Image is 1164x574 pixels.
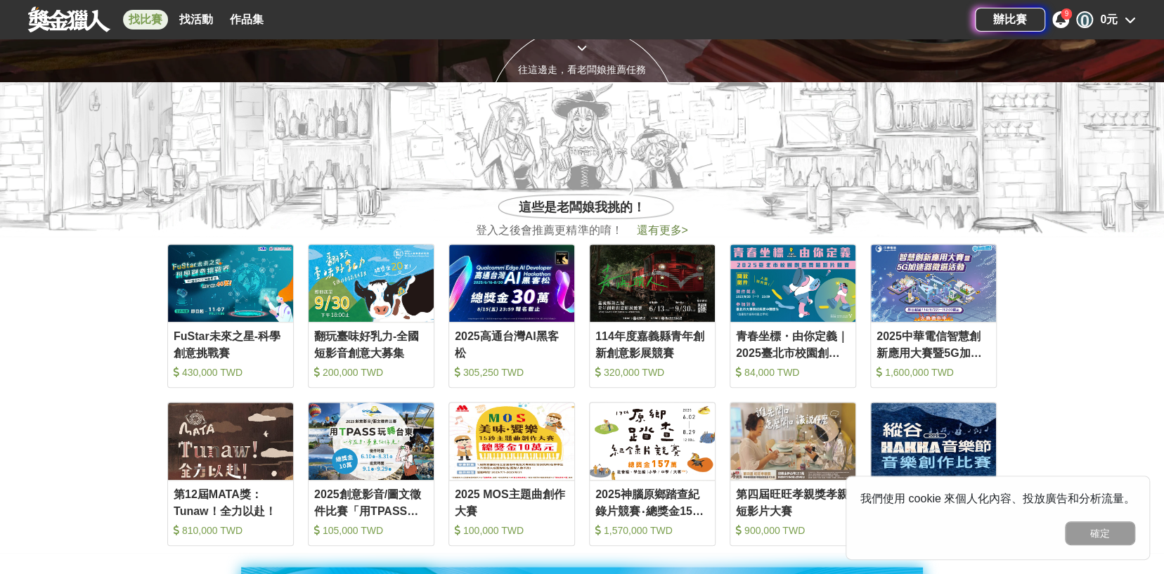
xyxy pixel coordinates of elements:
span: 這些是老闆娘我挑的！ [519,198,645,217]
img: Cover Image [449,403,574,480]
div: 900,000 TWD [736,523,850,537]
a: Cover Image2025 MOS主題曲創作大賽 100,000 TWD [448,402,575,546]
img: Cover Image [168,403,293,480]
img: Cover Image [871,403,996,480]
a: Cover Image第12屆MATA獎：Tunaw！全力以赴！ 810,000 TWD [167,402,294,546]
a: Cover Image2025縱谷HAKKA音樂節-創作比賽 210,000 TWD [870,402,997,546]
div: 第12屆MATA獎：Tunaw！全力以赴！ [174,486,287,518]
div: 320,000 TWD [595,365,709,379]
div: 105,000 TWD [314,523,428,537]
div: 2025神腦原鄉踏查紀錄片競賽‧總獎金157萬、新增大專學生組 首獎10萬元 [595,486,709,518]
a: Cover Image2025創意影音/圖文徵件比賽「用TPASS玩轉台東」 105,000 TWD [308,402,434,546]
a: 還有更多> [636,224,687,236]
div: 200,000 TWD [314,365,428,379]
span: 我們使用 cookie 來個人化內容、投放廣告和分析流量。 [860,493,1135,504]
a: Cover Image翻玩臺味好乳力-全國短影音創意大募集 200,000 TWD [308,244,434,388]
a: Cover Image青春坐標・由你定義｜2025臺北市校園創意舞蹈影片競賽 84,000 TWD [730,244,856,388]
div: FuStar未來之星-科學創意挑戰賽 [174,328,287,360]
img: Cover Image [730,244,855,322]
span: 還有更多 > [636,224,687,236]
div: 84,000 TWD [736,365,850,379]
div: 2025高通台灣AI黑客松 [455,328,569,360]
img: Cover Image [871,244,996,322]
a: Cover Image114年度嘉義縣青年創新創意影展競賽 320,000 TWD [589,244,716,388]
img: Cover Image [309,403,434,480]
a: Cover Image第四屆旺旺孝親獎孝親短影片大賽 900,000 TWD [730,402,856,546]
img: Cover Image [730,403,855,480]
div: 100,000 TWD [455,523,569,537]
a: 找活動 [174,10,219,30]
span: 9 [1064,10,1068,18]
div: 1,570,000 TWD [595,523,709,537]
div: 第四屆旺旺孝親獎孝親短影片大賽 [736,486,850,518]
img: Cover Image [168,244,293,322]
a: Cover Image2025高通台灣AI黑客松 305,250 TWD [448,244,575,388]
div: 305,250 TWD [455,365,569,379]
img: Cover Image [590,244,715,322]
div: 0 [1076,11,1093,28]
img: Cover Image [449,244,574,322]
a: 辦比賽 [975,8,1045,32]
a: Cover Image2025中華電信智慧創新應用大賽暨5G加速器徵選活動 1,600,000 TWD [870,244,997,388]
div: 114年度嘉義縣青年創新創意影展競賽 [595,328,709,360]
div: 往這邊走，看老闆娘推薦任務 [488,63,676,77]
button: 確定 [1065,521,1135,545]
div: 2025中華電信智慧創新應用大賽暨5G加速器徵選活動 [877,328,990,360]
div: 1,600,000 TWD [877,365,990,379]
div: 430,000 TWD [174,365,287,379]
a: 找比賽 [123,10,168,30]
div: 810,000 TWD [174,523,287,537]
div: 2025創意影音/圖文徵件比賽「用TPASS玩轉台東」 [314,486,428,518]
div: 0元 [1100,11,1118,28]
div: 翻玩臺味好乳力-全國短影音創意大募集 [314,328,428,360]
a: Cover Image2025神腦原鄉踏查紀錄片競賽‧總獎金157萬、新增大專學生組 首獎10萬元 1,570,000 TWD [589,402,716,546]
img: Cover Image [309,244,434,322]
a: Cover ImageFuStar未來之星-科學創意挑戰賽 430,000 TWD [167,244,294,388]
a: 作品集 [224,10,269,30]
img: Cover Image [590,403,715,480]
span: 登入之後會推薦更精準的唷！ [476,222,622,239]
div: 青春坐標・由你定義｜2025臺北市校園創意舞蹈影片競賽 [736,328,850,360]
div: 2025 MOS主題曲創作大賽 [455,486,569,518]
